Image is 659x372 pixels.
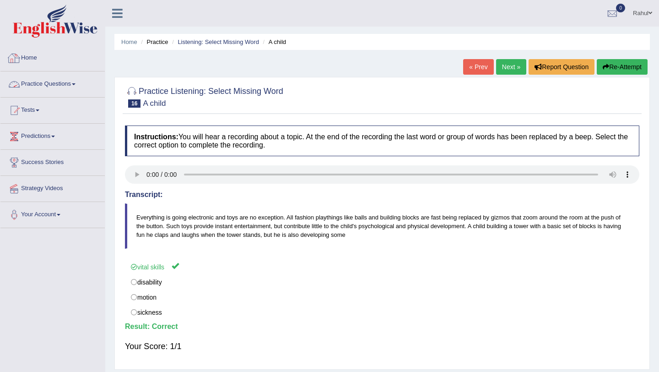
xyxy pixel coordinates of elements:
[125,290,639,305] label: motion
[0,45,105,68] a: Home
[128,99,140,108] span: 16
[125,191,639,199] h4: Transcript:
[463,59,493,75] a: « Prev
[496,59,526,75] a: Next »
[261,38,286,46] li: A child
[134,133,178,141] b: Instructions:
[125,323,639,331] h4: Result:
[0,176,105,199] a: Strategy Videos
[125,335,639,357] div: Your Score: 1/1
[125,203,639,249] blockquote: Everything is going electronic and toys are no exception. All fashion playthings like balls and b...
[125,274,639,290] label: disability
[0,150,105,173] a: Success Stories
[125,85,283,108] h2: Practice Listening: Select Missing Word
[125,126,639,156] h4: You will hear a recording about a topic. At the end of the recording the last word or group of wo...
[125,305,639,320] label: sickness
[616,4,625,12] span: 0
[597,59,648,75] button: Re-Attempt
[139,38,168,46] li: Practice
[178,38,259,45] a: Listening: Select Missing Word
[125,258,639,275] label: vital skills
[121,38,137,45] a: Home
[0,202,105,225] a: Your Account
[0,98,105,120] a: Tests
[0,124,105,147] a: Predictions
[0,71,105,94] a: Practice Questions
[529,59,594,75] button: Report Question
[143,99,166,108] small: A child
